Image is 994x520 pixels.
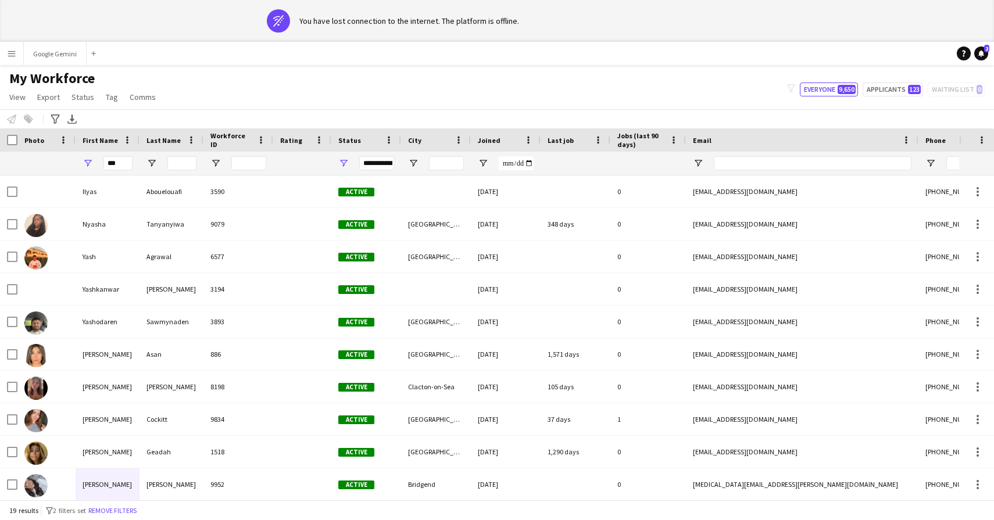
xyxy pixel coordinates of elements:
button: Everyone9,650 [800,83,858,96]
div: 886 [203,338,273,370]
div: 0 [610,208,686,240]
div: [PERSON_NAME] [140,468,203,500]
button: Remove filters [86,504,139,517]
div: Nyasha [76,208,140,240]
div: Clacton-on-Sea [401,371,471,403]
div: [DATE] [471,371,541,403]
div: [PERSON_NAME] [76,403,140,435]
button: Google Gemini [24,42,87,65]
span: Photo [24,136,44,145]
a: Tag [101,89,123,105]
span: Active [338,448,374,457]
span: Tag [106,92,118,102]
span: Email [693,136,711,145]
button: Open Filter Menu [693,158,703,168]
div: 3590 [203,175,273,207]
div: 3893 [203,306,273,338]
div: 9079 [203,208,273,240]
app-action-btn: Advanced filters [48,112,62,126]
div: [EMAIL_ADDRESS][DOMAIN_NAME] [686,403,918,435]
div: [DATE] [471,436,541,468]
div: 8198 [203,371,273,403]
div: [GEOGRAPHIC_DATA] [401,338,471,370]
span: Active [338,415,374,424]
span: Comms [130,92,156,102]
div: [EMAIL_ADDRESS][DOMAIN_NAME] [686,338,918,370]
div: 0 [610,273,686,305]
button: Open Filter Menu [408,158,419,168]
div: Agrawal [140,241,203,272]
span: Status [71,92,94,102]
span: My Workforce [9,70,95,87]
div: [GEOGRAPHIC_DATA] [401,241,471,272]
button: Open Filter Menu [210,158,221,168]
div: 1,290 days [541,436,610,468]
div: [EMAIL_ADDRESS][DOMAIN_NAME] [686,273,918,305]
div: You have lost connection to the internet. The platform is offline. [299,16,519,26]
div: 0 [610,338,686,370]
span: City [408,136,421,145]
span: Status [338,136,361,145]
img: Yashodaren Sawmynaden [24,311,48,335]
input: Last Name Filter Input [167,156,196,170]
span: 2 filters set [53,506,86,515]
div: [EMAIL_ADDRESS][DOMAIN_NAME] [686,306,918,338]
div: [GEOGRAPHIC_DATA] [401,208,471,240]
div: [DATE] [471,241,541,272]
div: Asan [140,338,203,370]
span: Last Name [146,136,181,145]
span: Active [338,285,374,294]
img: Yash Agrawal [24,246,48,270]
div: [PERSON_NAME] [140,371,203,403]
input: City Filter Input [429,156,464,170]
div: 105 days [541,371,610,403]
div: [PERSON_NAME] [76,338,140,370]
span: Export [37,92,60,102]
div: 1 [610,403,686,435]
div: [DATE] [471,175,541,207]
a: View [5,89,30,105]
div: 0 [610,306,686,338]
div: [EMAIL_ADDRESS][DOMAIN_NAME] [686,175,918,207]
div: [EMAIL_ADDRESS][DOMAIN_NAME] [686,371,918,403]
input: First Name Filter Input [103,156,133,170]
div: [MEDICAL_DATA][EMAIL_ADDRESS][PERSON_NAME][DOMAIN_NAME] [686,468,918,500]
span: 123 [908,85,921,94]
div: [PERSON_NAME] [76,468,140,500]
button: Open Filter Menu [338,158,349,168]
span: Joined [478,136,500,145]
a: Status [67,89,99,105]
div: [GEOGRAPHIC_DATA] [401,306,471,338]
div: [GEOGRAPHIC_DATA] [401,436,471,468]
span: Jobs (last 90 days) [617,131,665,149]
div: [DATE] [471,468,541,500]
span: Active [338,383,374,392]
button: Open Filter Menu [478,158,488,168]
div: 9952 [203,468,273,500]
div: Ilyas [76,175,140,207]
span: First Name [83,136,118,145]
span: 9,650 [838,85,856,94]
button: Open Filter Menu [925,158,936,168]
div: [DATE] [471,338,541,370]
div: Geadah [140,436,203,468]
img: Yasmin Cabak [24,376,48,400]
button: Applicants123 [863,83,923,96]
div: [EMAIL_ADDRESS][DOMAIN_NAME] [686,241,918,272]
app-action-btn: Export XLSX [65,112,79,126]
a: 2 [974,46,988,60]
div: Bridgend [401,468,471,500]
input: Email Filter Input [714,156,911,170]
img: Nyasha Tanyanyiwa [24,214,48,237]
div: Yashkanwar [76,273,140,305]
div: [PERSON_NAME] [140,273,203,305]
div: [GEOGRAPHIC_DATA] [401,403,471,435]
div: [DATE] [471,306,541,338]
div: Cockitt [140,403,203,435]
a: Export [33,89,65,105]
span: Active [338,220,374,229]
span: Rating [280,136,302,145]
div: 0 [610,175,686,207]
img: Yasmin Kurt [24,474,48,497]
div: [DATE] [471,403,541,435]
